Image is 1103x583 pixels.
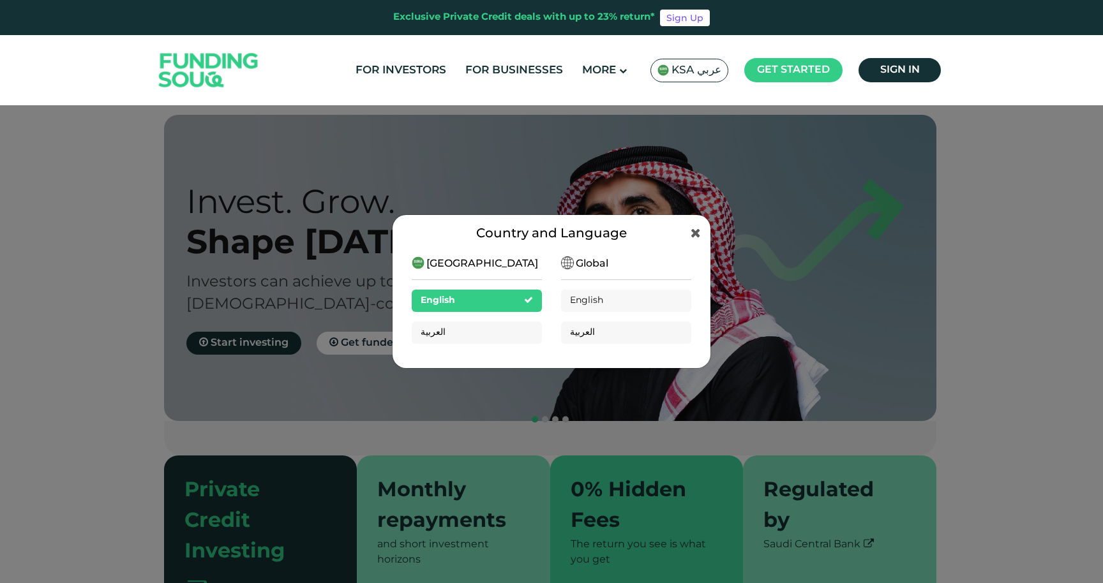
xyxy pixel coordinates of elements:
[421,328,446,337] span: العربية
[576,256,608,272] span: Global
[672,63,721,78] span: KSA عربي
[582,65,616,76] span: More
[570,296,603,305] span: English
[859,58,941,82] a: Sign in
[561,256,574,269] img: SA Flag
[462,60,566,81] a: For Businesses
[412,225,691,244] div: Country and Language
[880,65,920,75] span: Sign in
[426,256,538,272] span: [GEOGRAPHIC_DATA]
[757,65,830,75] span: Get started
[352,60,449,81] a: For Investors
[412,256,424,269] img: SA Flag
[146,38,271,103] img: Logo
[421,296,455,305] span: English
[570,328,595,337] span: العربية
[660,10,710,26] a: Sign Up
[657,64,669,76] img: SA Flag
[393,10,655,25] div: Exclusive Private Credit deals with up to 23% return*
